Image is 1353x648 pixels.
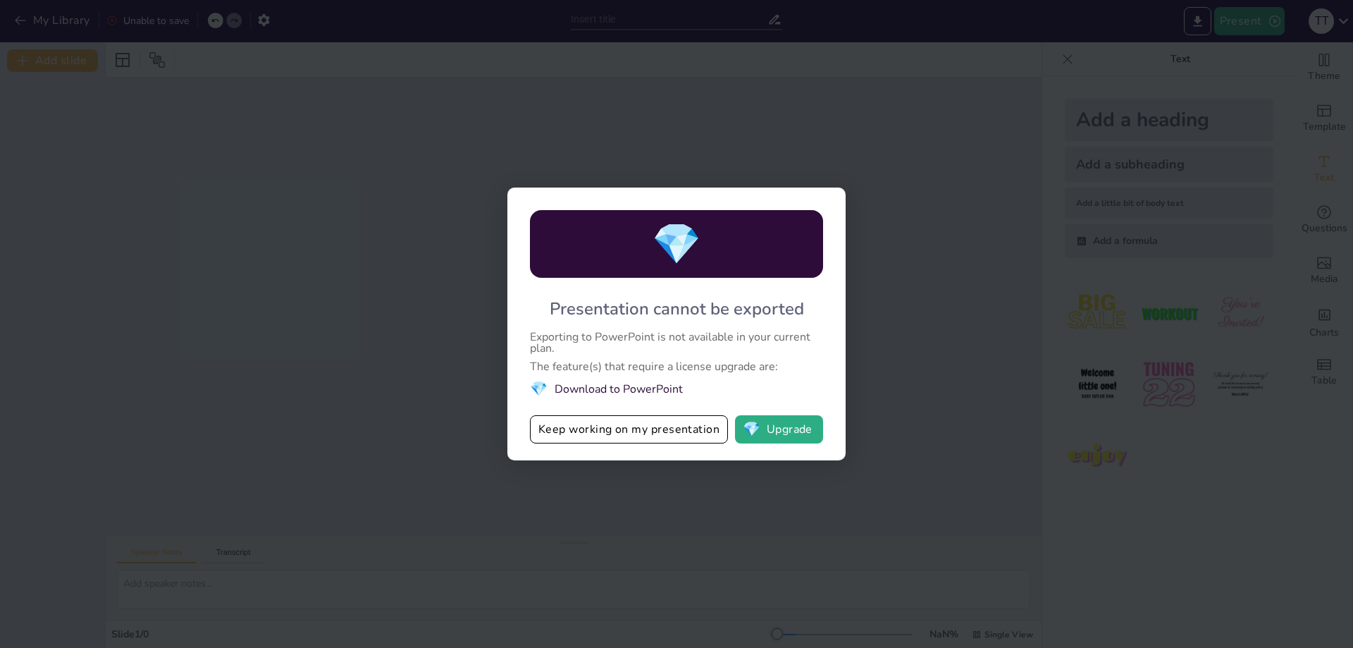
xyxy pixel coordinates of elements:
li: Download to PowerPoint [530,379,823,398]
span: diamond [530,379,548,398]
button: diamondUpgrade [735,415,823,444]
div: The feature(s) that require a license upgrade are: [530,361,823,372]
span: diamond [743,422,760,436]
div: Exporting to PowerPoint is not available in your current plan. [530,331,823,354]
div: Presentation cannot be exported [550,298,804,320]
span: diamond [652,217,701,271]
button: Keep working on my presentation [530,415,728,444]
